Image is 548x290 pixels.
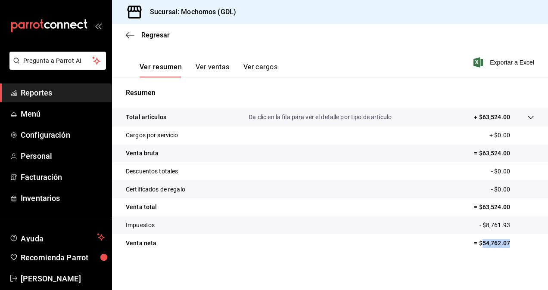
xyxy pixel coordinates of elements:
[21,273,105,284] span: [PERSON_NAME]
[126,131,178,140] p: Cargos por servicio
[9,52,106,70] button: Pregunta a Parrot AI
[474,113,510,122] p: + $63,524.00
[126,31,170,39] button: Regresar
[126,88,534,98] p: Resumen
[126,113,166,122] p: Total artículos
[21,108,105,120] span: Menú
[491,185,534,194] p: - $0.00
[196,63,230,77] button: Ver ventas
[6,62,106,71] a: Pregunta a Parrot AI
[126,239,156,248] p: Venta neta
[126,203,157,212] p: Venta total
[21,129,105,141] span: Configuración
[126,185,185,194] p: Certificados de regalo
[126,167,178,176] p: Descuentos totales
[479,221,534,230] p: - $8,761.93
[21,232,93,242] span: Ayuda
[21,171,105,183] span: Facturación
[474,203,534,212] p: = $63,524.00
[491,167,534,176] p: - $0.00
[126,149,159,158] p: Venta bruta
[474,149,534,158] p: = $63,524.00
[126,221,155,230] p: Impuestos
[143,7,236,17] h3: Sucursal: Mochomos (GDL)
[474,239,534,248] p: = $54,762.07
[95,22,102,29] button: open_drawer_menu
[140,63,182,77] button: Ver resumen
[21,192,105,204] span: Inventarios
[140,63,277,77] div: navigation tabs
[21,252,105,263] span: Recomienda Parrot
[21,87,105,99] span: Reportes
[21,150,105,162] span: Personal
[23,56,93,65] span: Pregunta a Parrot AI
[141,31,170,39] span: Regresar
[489,131,534,140] p: + $0.00
[243,63,278,77] button: Ver cargos
[475,57,534,68] button: Exportar a Excel
[249,113,392,122] p: Da clic en la fila para ver el detalle por tipo de artículo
